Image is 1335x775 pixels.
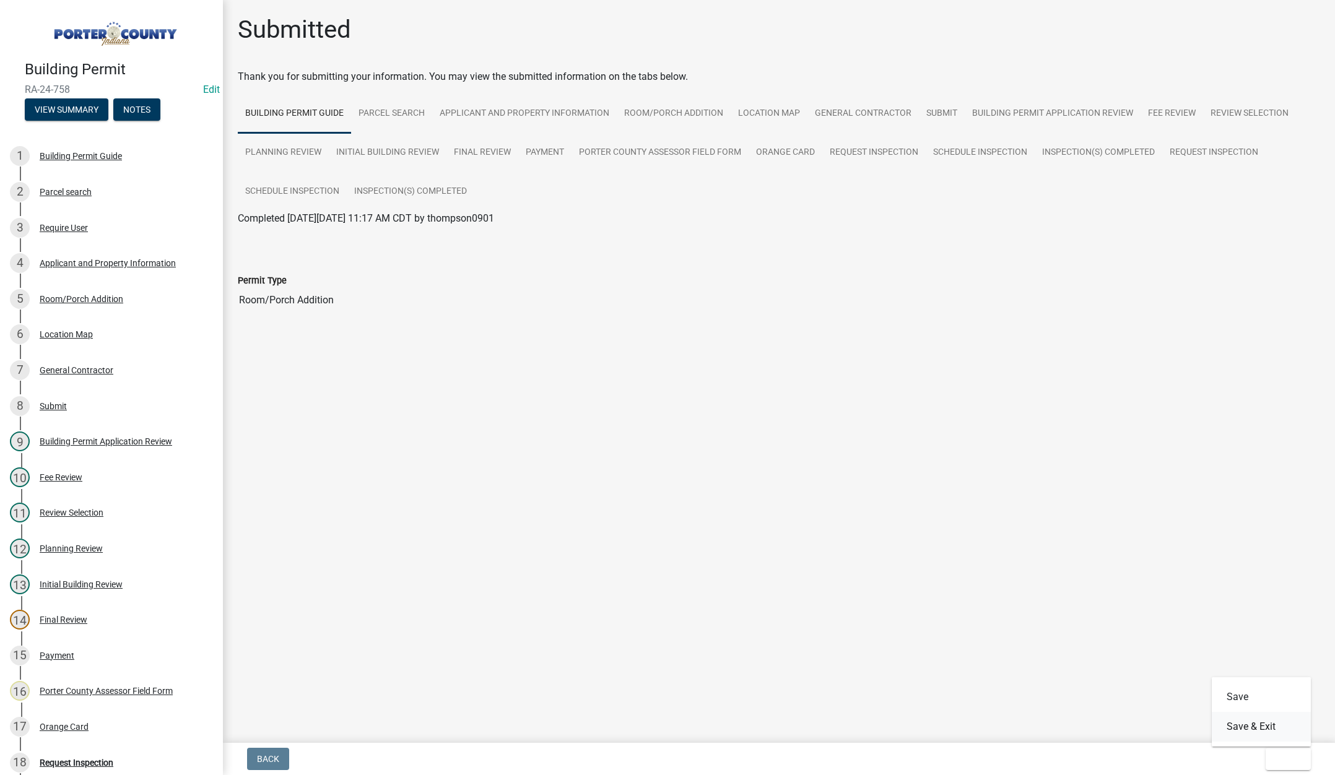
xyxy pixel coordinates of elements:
[40,722,89,731] div: Orange Card
[926,133,1035,173] a: Schedule Inspection
[10,467,30,487] div: 10
[25,98,108,121] button: View Summary
[40,223,88,232] div: Require User
[40,758,113,767] div: Request Inspection
[807,94,919,134] a: General Contractor
[247,748,289,770] button: Back
[40,402,67,410] div: Submit
[10,717,30,737] div: 17
[238,212,494,224] span: Completed [DATE][DATE] 11:17 AM CDT by thompson0901
[40,686,173,695] div: Porter County Assessor Field Form
[40,259,176,267] div: Applicant and Property Information
[10,218,30,238] div: 3
[203,84,220,95] wm-modal-confirm: Edit Application Number
[446,133,518,173] a: Final Review
[10,646,30,665] div: 15
[518,133,572,173] a: Payment
[40,152,122,160] div: Building Permit Guide
[40,188,92,196] div: Parcel search
[113,105,160,115] wm-modal-confirm: Notes
[572,133,749,173] a: Porter County Assessor Field Form
[10,396,30,416] div: 8
[1212,677,1311,747] div: Exit
[238,69,1320,84] div: Thank you for submitting your information. You may view the submitted information on the tabs below.
[1212,682,1311,712] button: Save
[1212,712,1311,742] button: Save & Exit
[351,94,432,134] a: Parcel search
[10,610,30,630] div: 14
[40,473,82,482] div: Fee Review
[1276,754,1294,764] span: Exit
[10,539,30,558] div: 12
[40,615,87,624] div: Final Review
[749,133,822,173] a: Orange Card
[113,98,160,121] button: Notes
[40,295,123,303] div: Room/Porch Addition
[919,94,965,134] a: Submit
[40,508,103,517] div: Review Selection
[10,503,30,522] div: 11
[238,15,351,45] h1: Submitted
[238,94,351,134] a: Building Permit Guide
[25,13,203,48] img: Porter County, Indiana
[432,94,617,134] a: Applicant and Property Information
[10,324,30,344] div: 6
[25,84,198,95] span: RA-24-758
[238,172,347,212] a: Schedule Inspection
[347,172,474,212] a: Inspection(s) Completed
[40,437,172,446] div: Building Permit Application Review
[965,94,1141,134] a: Building Permit Application Review
[238,277,287,285] label: Permit Type
[25,105,108,115] wm-modal-confirm: Summary
[10,253,30,273] div: 4
[822,133,926,173] a: Request Inspection
[1035,133,1162,173] a: Inspection(s) Completed
[10,681,30,701] div: 16
[203,84,220,95] a: Edit
[10,574,30,594] div: 13
[10,753,30,773] div: 18
[10,360,30,380] div: 7
[10,146,30,166] div: 1
[40,330,93,339] div: Location Map
[731,94,807,134] a: Location Map
[1141,94,1203,134] a: Fee Review
[40,544,103,553] div: Planning Review
[617,94,731,134] a: Room/Porch Addition
[10,431,30,451] div: 9
[238,133,329,173] a: Planning Review
[25,61,213,79] h4: Building Permit
[1162,133,1266,173] a: Request Inspection
[1203,94,1296,134] a: Review Selection
[329,133,446,173] a: Initial Building Review
[1266,748,1311,770] button: Exit
[40,366,113,375] div: General Contractor
[40,651,74,660] div: Payment
[40,580,123,589] div: Initial Building Review
[10,182,30,202] div: 2
[10,289,30,309] div: 5
[257,754,279,764] span: Back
